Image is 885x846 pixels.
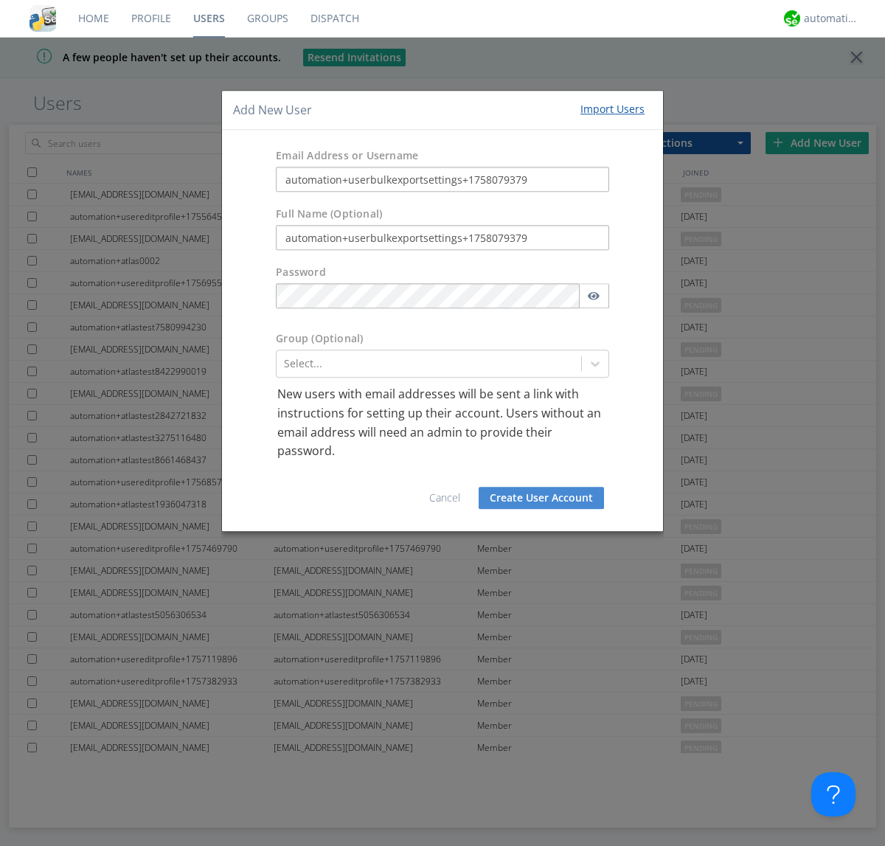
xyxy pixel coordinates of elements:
[276,167,609,193] input: e.g. email@address.com, Housekeeping1
[276,149,418,164] label: Email Address or Username
[804,11,859,26] div: automation+atlas
[276,332,363,347] label: Group (Optional)
[784,10,800,27] img: d2d01cd9b4174d08988066c6d424eccd
[479,487,604,509] button: Create User Account
[276,207,382,222] label: Full Name (Optional)
[233,102,312,119] h4: Add New User
[276,266,326,280] label: Password
[276,226,609,251] input: Julie Appleseed
[29,5,56,32] img: cddb5a64eb264b2086981ab96f4c1ba7
[277,386,608,461] p: New users with email addresses will be sent a link with instructions for setting up their account...
[429,490,460,505] a: Cancel
[580,102,645,117] div: Import Users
